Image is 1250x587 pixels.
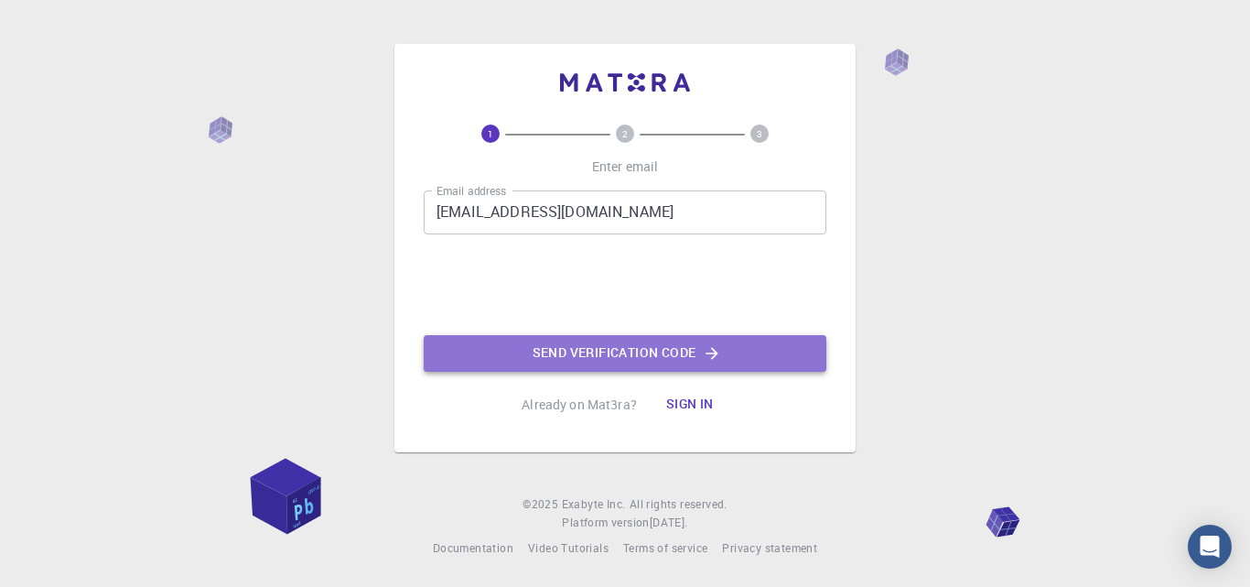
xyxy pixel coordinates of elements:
p: Already on Mat3ra? [522,396,637,414]
a: [DATE]. [650,514,688,532]
span: Platform version [562,514,649,532]
a: Video Tutorials [528,539,609,558]
span: Documentation [433,540,513,555]
span: Terms of service [623,540,707,555]
iframe: reCAPTCHA [486,249,764,321]
button: Sign in [652,386,728,423]
a: Terms of service [623,539,707,558]
button: Send verification code [424,335,826,372]
p: Enter email [592,158,659,176]
span: [DATE] . [650,515,688,529]
text: 2 [622,127,628,140]
div: Open Intercom Messenger [1188,525,1232,569]
a: Exabyte Inc. [562,495,626,514]
span: All rights reserved. [630,495,727,514]
a: Documentation [433,539,513,558]
span: Video Tutorials [528,540,609,555]
a: Privacy statement [722,539,817,558]
text: 1 [488,127,493,140]
text: 3 [757,127,762,140]
span: © 2025 [523,495,561,514]
label: Email address [436,183,506,199]
span: Exabyte Inc. [562,496,626,511]
span: Privacy statement [722,540,817,555]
